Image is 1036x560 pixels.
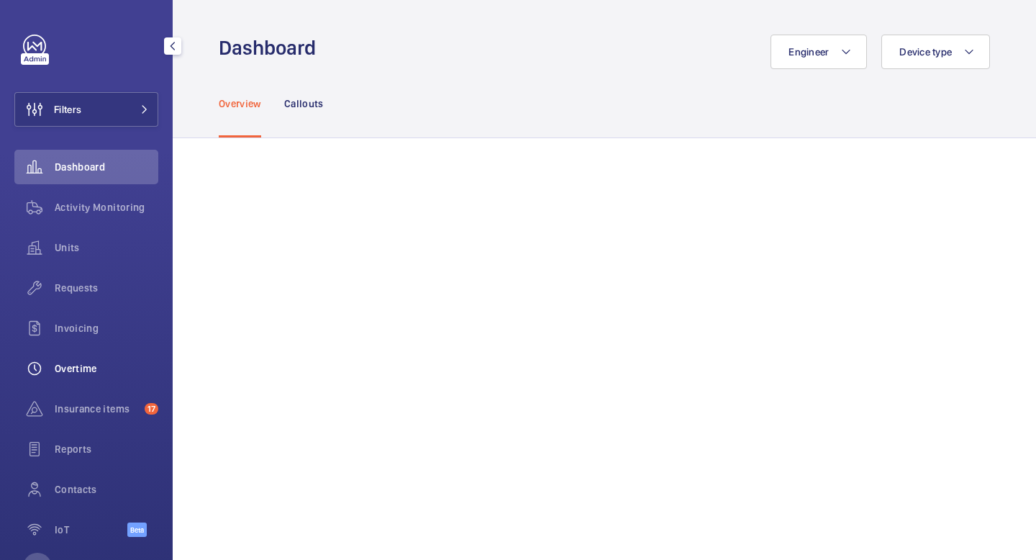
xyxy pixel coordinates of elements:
[55,160,158,174] span: Dashboard
[55,321,158,335] span: Invoicing
[771,35,867,69] button: Engineer
[55,482,158,497] span: Contacts
[219,96,261,111] p: Overview
[55,523,127,537] span: IoT
[881,35,990,69] button: Device type
[55,281,158,295] span: Requests
[14,92,158,127] button: Filters
[789,46,829,58] span: Engineer
[219,35,324,61] h1: Dashboard
[284,96,324,111] p: Callouts
[54,102,81,117] span: Filters
[145,403,158,415] span: 17
[55,442,158,456] span: Reports
[55,200,158,214] span: Activity Monitoring
[55,240,158,255] span: Units
[55,361,158,376] span: Overtime
[127,523,147,537] span: Beta
[55,402,139,416] span: Insurance items
[899,46,952,58] span: Device type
